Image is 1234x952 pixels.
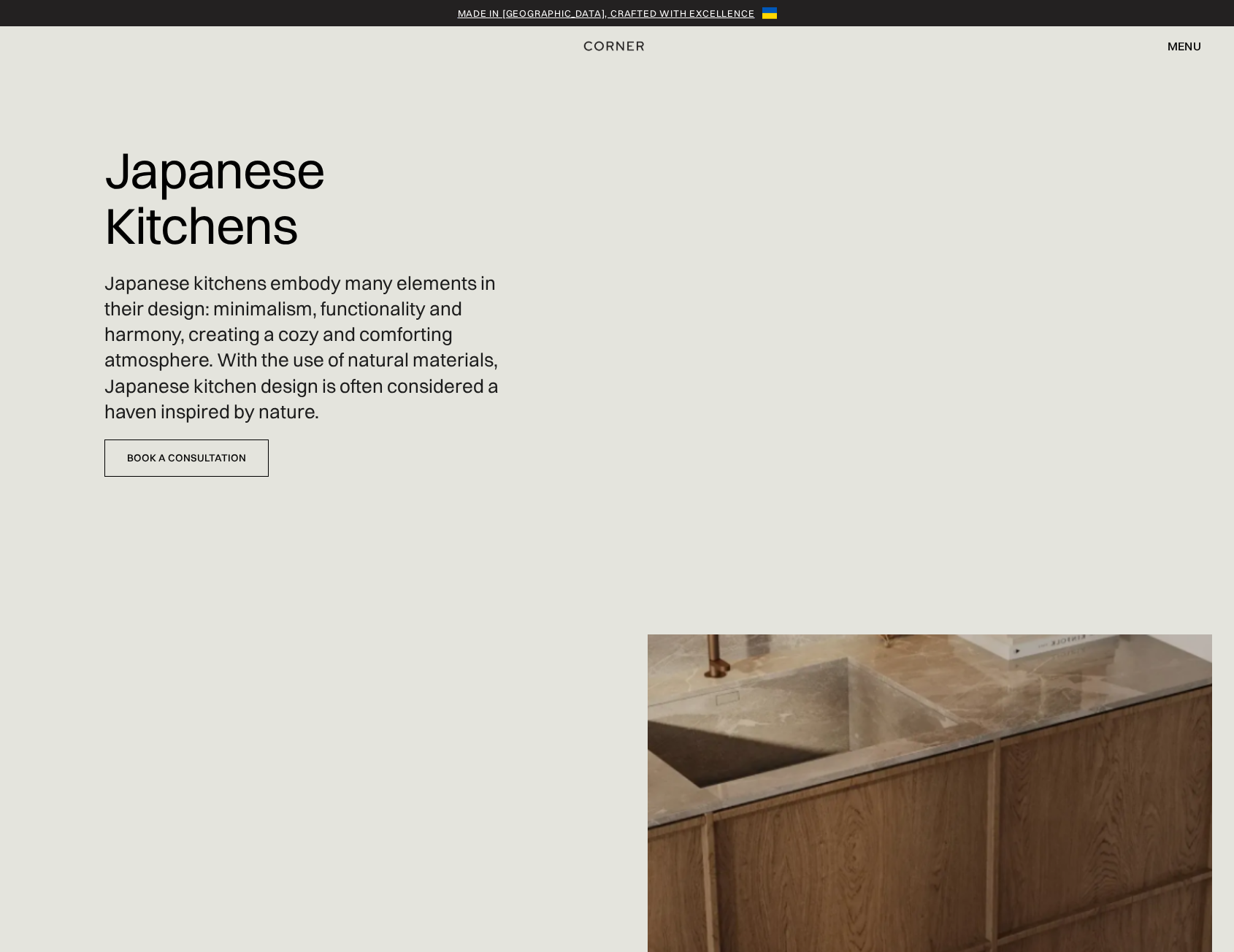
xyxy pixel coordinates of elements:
div: menu [1168,40,1201,52]
a: Made in [GEOGRAPHIC_DATA], crafted with excellence [458,6,755,20]
a: home [545,37,689,55]
h1: Japanese Kitchens [104,131,504,264]
div: menu [1153,34,1201,58]
p: Japanese kitchens embody many elements in their design: minimalism, functionality and harmony, cr... [104,271,504,425]
a: Book a Consultation [104,439,269,477]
